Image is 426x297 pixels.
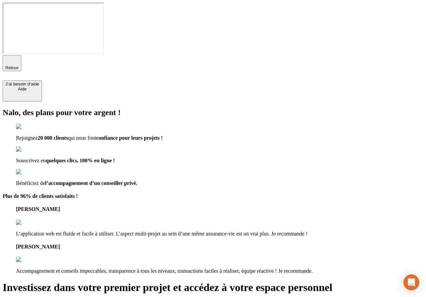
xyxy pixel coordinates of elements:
h4: Plus de 96% de clients satisfaits ! [3,193,423,199]
h2: Nalo, des plans pour votre argent ! [3,108,423,117]
span: Rejoignez [16,135,38,141]
div: J’ai besoin d'aide [5,81,39,86]
h4: [PERSON_NAME] [16,206,423,212]
div: Open Intercom Messenger [403,274,419,290]
span: Bénéficiez de [16,180,45,186]
p: Accompagnement et conseils impeccables, transparence à tous les niveaux, transactions faciles à r... [16,268,423,274]
img: checkmark [16,169,45,175]
h4: [PERSON_NAME] [16,244,423,250]
span: qui nous font [68,135,96,141]
span: 20 000 clients [38,135,68,141]
h1: Investissez dans votre premier projet et accédez à votre espace personnel [3,281,423,294]
img: checkmark [16,146,45,152]
span: Souscrivez en [16,158,46,163]
button: J’ai besoin d'aideAide [3,80,42,101]
span: Retour [5,65,19,70]
button: Retour [3,55,21,71]
img: checkmark [16,124,45,130]
img: reviews stars [16,257,49,263]
p: L’application web est fluide et facile à utiliser. L’aspect multi-projet au sein d’une même assur... [16,231,423,237]
div: Aide [5,86,39,91]
img: reviews stars [16,220,49,225]
span: confiance pour leurs projets ! [96,135,163,141]
span: quelques clics, 100% en ligne ! [46,158,115,163]
span: l’accompagnement d’un conseiller privé. [45,180,137,186]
